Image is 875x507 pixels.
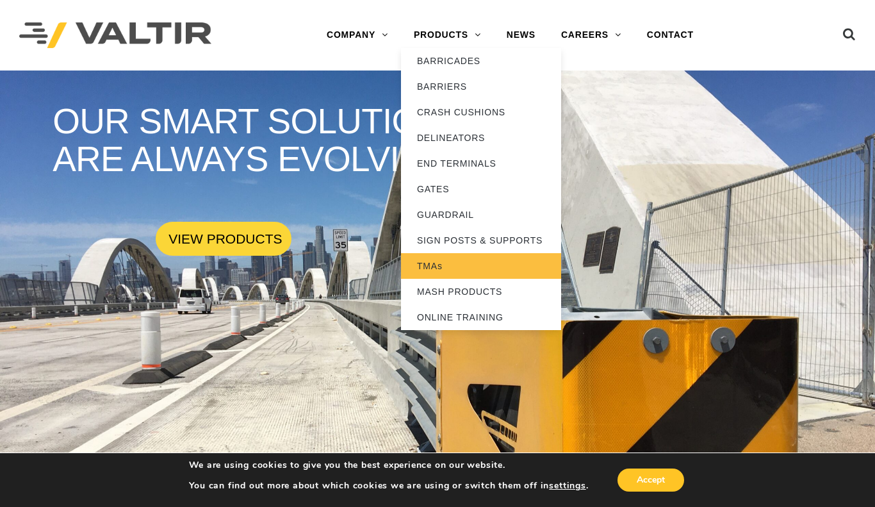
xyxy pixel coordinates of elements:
a: END TERMINALS [401,151,561,176]
a: NEWS [494,22,548,48]
a: COMPANY [314,22,401,48]
a: PRODUCTS [401,22,494,48]
p: We are using cookies to give you the best experience on our website. [189,460,589,471]
a: BARRIERS [401,74,561,99]
img: Valtir [19,22,211,49]
p: You can find out more about which cookies we are using or switch them off in . [189,480,589,492]
a: MASH PRODUCTS [401,279,561,304]
button: settings [549,480,585,492]
a: GATES [401,176,561,202]
a: BARRICADES [401,48,561,74]
a: CONTACT [634,22,707,48]
a: ONLINE TRAINING [401,304,561,330]
a: CAREERS [548,22,634,48]
a: SIGN POSTS & SUPPORTS [401,228,561,253]
a: CRASH CUSHIONS [401,99,561,125]
a: TMAs [401,253,561,279]
a: DELINEATORS [401,125,561,151]
button: Accept [617,469,684,492]
a: GUARDRAIL [401,202,561,228]
a: VIEW PRODUCTS [156,222,291,256]
rs-layer: OUR SMART SOLUTIONS ARE ALWAYS EVOLVING. [53,103,511,179]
